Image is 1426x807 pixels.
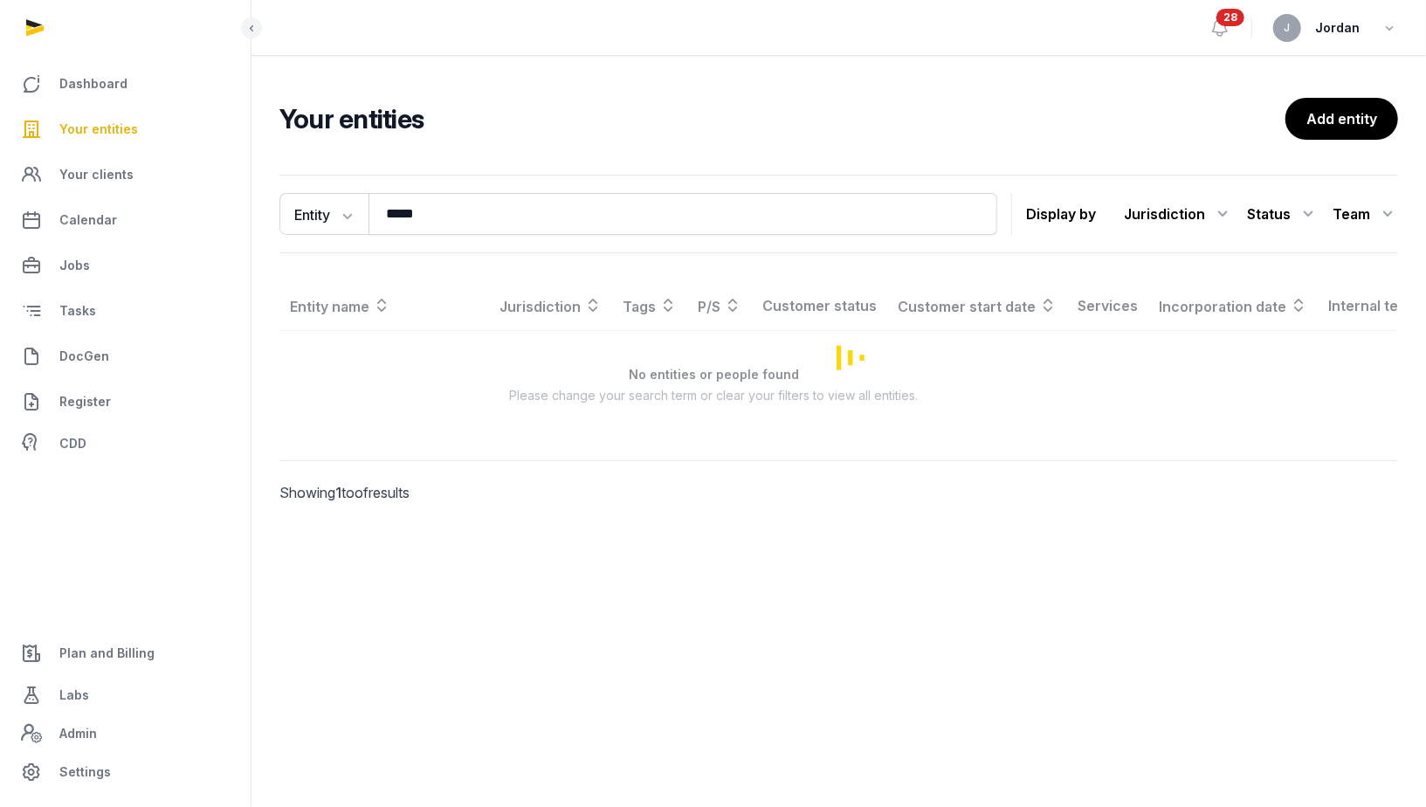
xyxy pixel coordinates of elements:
span: Your clients [59,164,134,185]
a: Tasks [14,290,237,332]
a: Jobs [14,245,237,286]
span: Plan and Billing [59,643,155,664]
a: Register [14,381,237,423]
span: Jobs [59,255,90,276]
a: Your entities [14,108,237,150]
a: Your clients [14,154,237,196]
span: Your entities [59,119,138,140]
span: Jordan [1315,17,1360,38]
button: J [1273,14,1301,42]
a: Dashboard [14,63,237,105]
a: Labs [14,674,237,716]
button: Entity [279,193,369,235]
a: Calendar [14,199,237,241]
div: Jurisdiction [1124,200,1233,228]
span: Labs [59,685,89,706]
p: Display by [1026,200,1096,228]
span: Calendar [59,210,117,231]
a: Add entity [1285,98,1398,140]
h2: Your entities [279,103,1285,134]
span: 1 [335,484,341,501]
span: Register [59,391,111,412]
a: Admin [14,716,237,751]
a: DocGen [14,335,237,377]
a: CDD [14,426,237,461]
span: J [1285,23,1291,33]
span: DocGen [59,346,109,367]
div: Status [1247,200,1319,228]
span: Tasks [59,300,96,321]
div: Team [1333,200,1398,228]
span: Admin [59,723,97,744]
span: 28 [1216,9,1244,26]
a: Settings [14,751,237,793]
p: Showing to of results [279,461,538,524]
span: CDD [59,433,86,454]
span: Dashboard [59,73,127,94]
a: Plan and Billing [14,632,237,674]
span: Settings [59,762,111,783]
